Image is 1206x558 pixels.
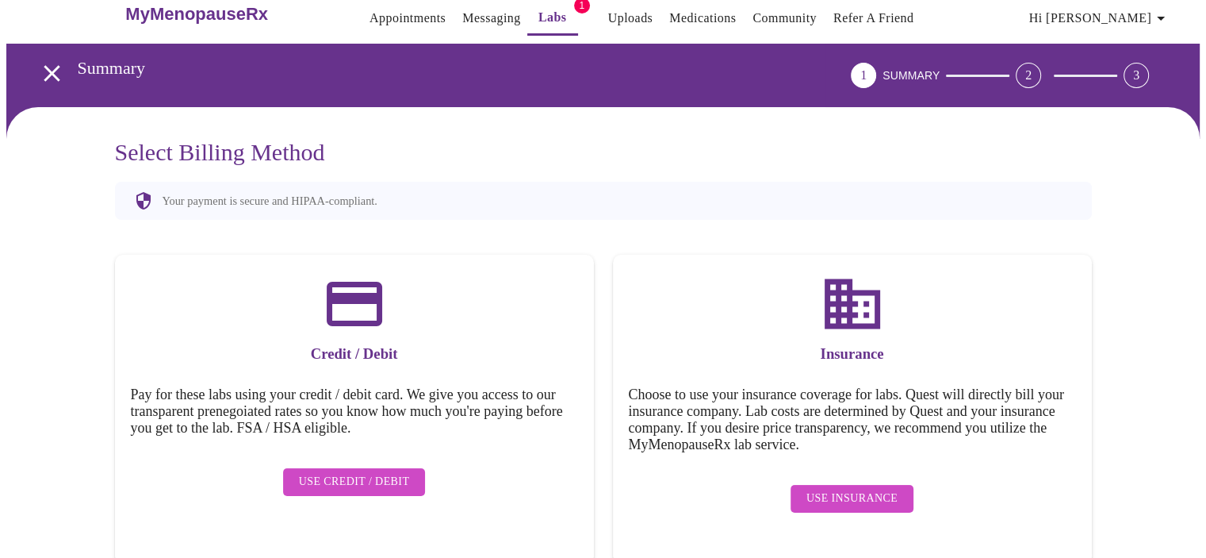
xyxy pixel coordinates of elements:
[462,7,520,29] a: Messaging
[1023,2,1177,34] button: Hi [PERSON_NAME]
[882,69,940,82] span: SUMMARY
[369,7,446,29] a: Appointments
[115,139,1092,166] h3: Select Billing Method
[131,387,578,437] h5: Pay for these labs using your credit / debit card. We give you access to our transparent prenegoi...
[663,2,742,34] button: Medications
[806,489,898,509] span: Use Insurance
[299,472,410,492] span: Use Credit / Debit
[163,194,377,208] p: Your payment is secure and HIPAA-compliant.
[29,50,75,97] button: open drawer
[283,468,426,496] button: Use Credit / Debit
[1124,63,1149,88] div: 3
[456,2,526,34] button: Messaging
[1016,63,1041,88] div: 2
[1029,7,1170,29] span: Hi [PERSON_NAME]
[833,7,914,29] a: Refer a Friend
[125,4,268,25] h3: MyMenopauseRx
[791,485,913,513] button: Use Insurance
[629,387,1076,453] h5: Choose to use your insurance coverage for labs. Quest will directly bill your insurance company. ...
[608,7,653,29] a: Uploads
[752,7,817,29] a: Community
[746,2,823,34] button: Community
[78,58,763,79] h3: Summary
[527,2,578,36] button: Labs
[827,2,921,34] button: Refer a Friend
[851,63,876,88] div: 1
[363,2,452,34] button: Appointments
[538,6,567,29] a: Labs
[629,345,1076,363] h3: Insurance
[669,7,736,29] a: Medications
[131,345,578,363] h3: Credit / Debit
[602,2,660,34] button: Uploads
